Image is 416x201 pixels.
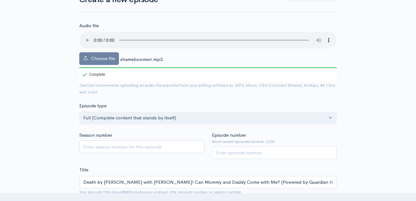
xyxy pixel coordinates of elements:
[79,140,204,153] input: Enter season number for this episode
[120,56,163,62] span: shameboomerr.mp3
[79,166,88,173] label: Title
[82,73,105,76] div: Complete
[83,114,327,122] div: Full (Complete content that stands by itself)
[79,83,335,95] small: ZenCast recommends uploading an audio file exported from your editing software as: MP3, Mono, CBR...
[91,55,115,61] span: Choose file
[212,132,246,139] label: Episode number
[123,189,130,195] strong: not
[212,139,337,145] small: Most recent episode number: 2332
[79,67,337,68] div: 100%
[79,189,242,195] small: Your episode title should include your podcast title, episode number, or season number.
[79,112,337,124] button: Full (Complete content that stands by itself)
[212,147,337,159] input: Enter episode number
[79,176,337,189] input: What is the episode's title?
[79,132,112,139] label: Season number
[79,22,99,29] label: Audio file
[79,67,106,82] div: Complete
[79,102,107,109] label: Episode type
